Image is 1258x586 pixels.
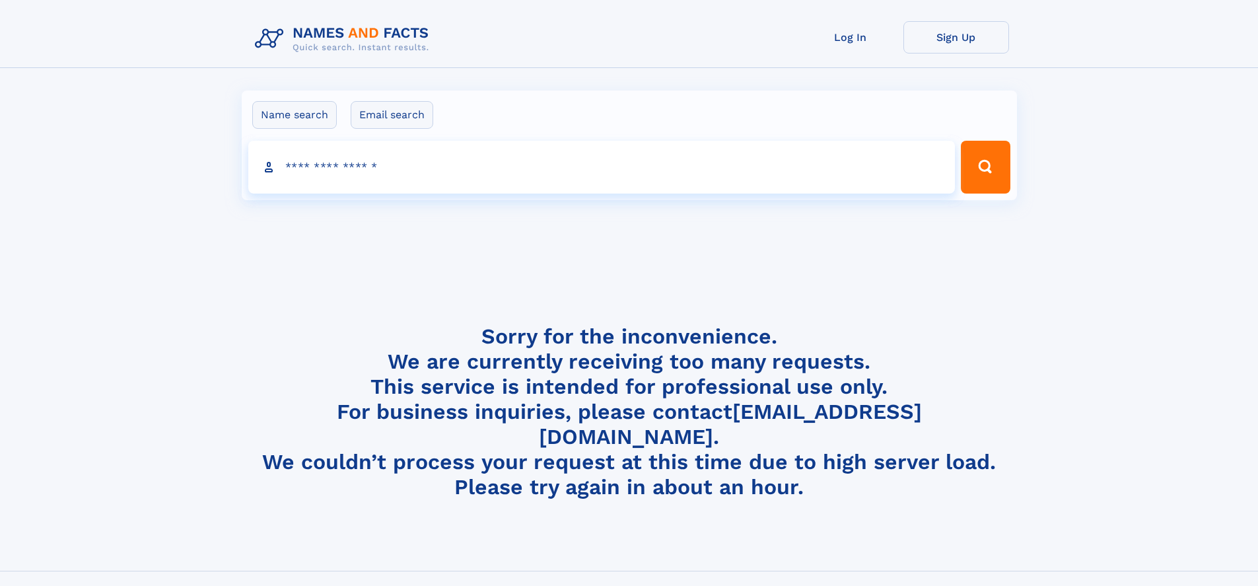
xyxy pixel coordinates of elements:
[248,141,956,194] input: search input
[250,21,440,57] img: Logo Names and Facts
[903,21,1009,54] a: Sign Up
[961,141,1010,194] button: Search Button
[798,21,903,54] a: Log In
[252,101,337,129] label: Name search
[351,101,433,129] label: Email search
[250,324,1009,500] h4: Sorry for the inconvenience. We are currently receiving too many requests. This service is intend...
[539,399,922,449] a: [EMAIL_ADDRESS][DOMAIN_NAME]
